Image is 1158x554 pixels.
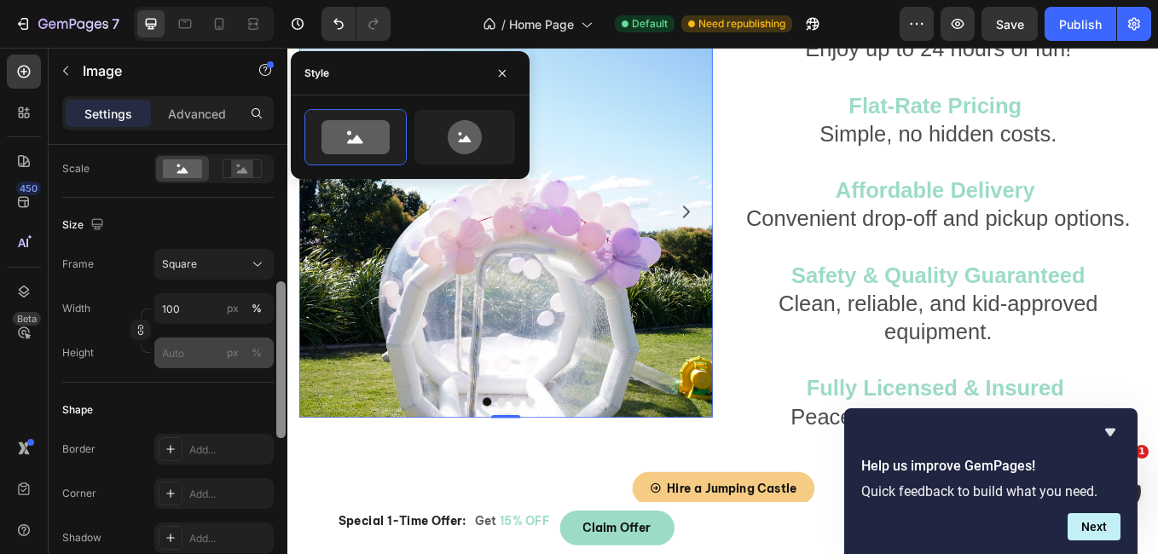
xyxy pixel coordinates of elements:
div: Add... [189,487,269,502]
label: Width [62,301,90,316]
div: Undo/Redo [321,7,391,41]
button: % [223,298,243,319]
div: Publish [1059,15,1102,33]
label: Height [62,345,94,361]
p: Settings [84,105,132,123]
p: 7 [112,14,119,34]
button: Dot [246,411,256,421]
input: px% [154,293,274,324]
input: px% [154,338,274,368]
button: Dot [263,411,273,421]
div: Beta [13,312,41,326]
div: % [252,301,262,316]
span: Default [632,16,668,32]
button: 7 [7,7,127,41]
button: Dot [280,411,290,421]
span: Home Page [509,15,574,33]
div: Add... [189,442,269,458]
span: Save [996,17,1024,32]
button: Carousel Next Arrow [443,169,491,216]
button: px [246,343,267,363]
span: / [501,15,506,33]
div: px [227,301,239,316]
button: Dot [229,411,239,421]
div: Shadow [62,530,101,545]
span: Need republishing [698,16,785,32]
div: % [252,345,262,361]
div: Scale [62,161,90,176]
div: Border [62,441,96,457]
strong: Flat-Rate Pricing [659,54,862,82]
span: Square [162,257,197,272]
div: Corner [62,486,96,501]
button: Publish [1045,7,1116,41]
div: 450 [16,182,41,195]
p: Image [83,61,228,81]
div: px [227,345,239,361]
strong: Fully Licensed & Insured [610,386,912,414]
strong: Safety & Quality Guaranteed [592,253,937,281]
h2: Help us improve GemPages! [861,456,1120,476]
div: Shape [62,402,93,418]
div: Style [304,66,329,81]
div: Add... [189,531,269,546]
iframe: Design area [287,48,1158,554]
span: 1 [1135,445,1149,459]
a: Hire a Jumping Castle [405,499,619,537]
strong: Affordable Delivery [644,153,878,182]
button: Square [154,249,274,280]
button: Next question [1068,513,1120,540]
label: Frame [62,257,94,272]
button: Save [981,7,1038,41]
button: px [246,298,267,319]
p: Hire a Jumping Castle [446,505,599,530]
button: % [223,343,243,363]
div: Size [62,214,107,237]
div: Help us improve GemPages! [861,422,1120,540]
p: Quick feedback to build what you need. [861,483,1120,499]
p: Advanced [168,105,226,123]
button: Hide survey [1100,422,1120,442]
